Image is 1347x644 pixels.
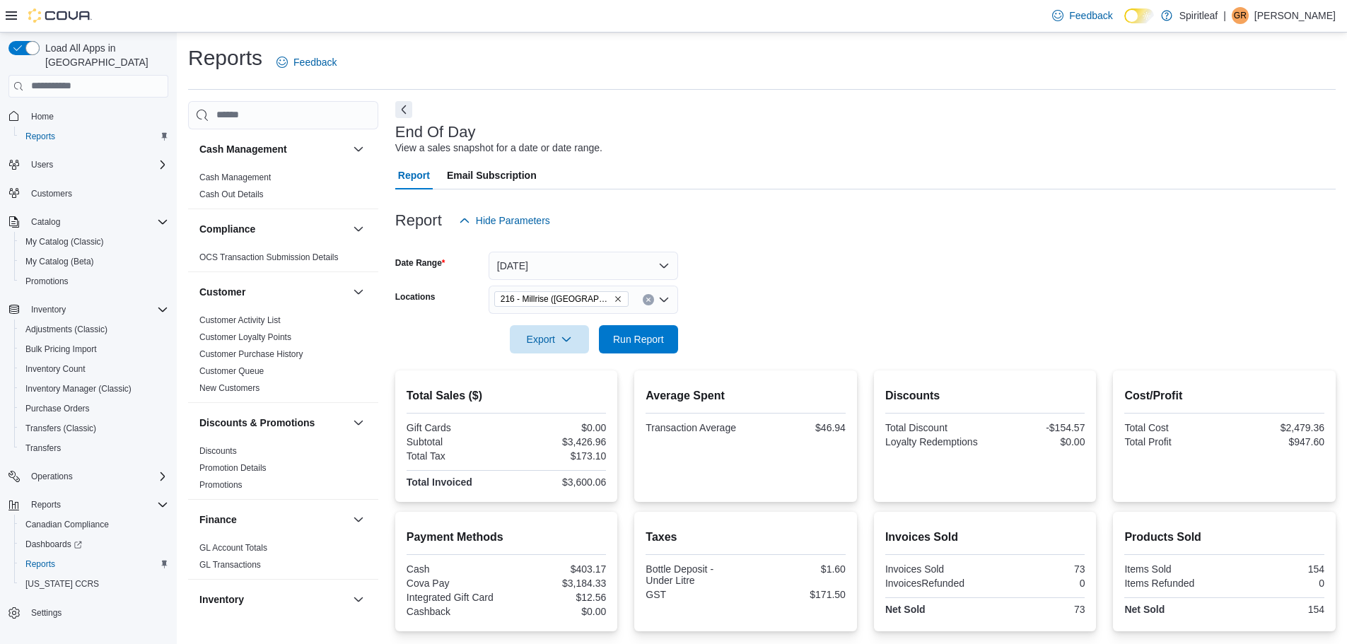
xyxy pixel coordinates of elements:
div: $0.00 [509,422,606,433]
button: Customer [199,285,347,299]
button: [US_STATE] CCRS [14,574,174,594]
div: 73 [988,563,1085,575]
strong: Net Sold [1124,604,1165,615]
div: Items Sold [1124,563,1221,575]
span: Catalog [31,216,60,228]
div: Loyalty Redemptions [885,436,982,447]
a: New Customers [199,383,260,393]
span: Bulk Pricing Import [20,341,168,358]
div: $2,479.36 [1228,422,1324,433]
span: My Catalog (Classic) [20,233,168,250]
button: Settings [3,602,174,623]
div: Total Discount [885,422,982,433]
div: 154 [1228,563,1324,575]
div: $3,600.06 [509,476,606,488]
button: Run Report [599,325,678,353]
button: Remove 216 - Millrise (Calgary) from selection in this group [614,295,622,303]
button: Catalog [3,212,174,232]
span: GL Transactions [199,559,261,570]
span: My Catalog (Classic) [25,236,104,247]
a: Dashboards [20,536,88,553]
button: Compliance [350,221,367,238]
a: Adjustments (Classic) [20,321,113,338]
span: Customer Purchase History [199,349,303,360]
span: Promotions [20,273,168,290]
span: Customer Activity List [199,315,281,326]
a: My Catalog (Beta) [20,253,100,270]
a: Canadian Compliance [20,516,115,533]
button: Inventory [3,300,174,320]
div: Finance [188,539,378,579]
div: Items Refunded [1124,578,1221,589]
span: 216 - Millrise (Calgary) [494,291,629,307]
button: Reports [14,554,174,574]
span: Dark Mode [1124,23,1125,24]
button: Inventory [25,301,71,318]
a: Cash Out Details [199,189,264,199]
span: Dashboards [25,539,82,550]
a: Inventory Manager (Classic) [20,380,137,397]
h3: Finance [199,513,237,527]
div: Gift Cards [407,422,503,433]
span: Promotions [25,276,69,287]
button: Inventory [350,591,367,608]
div: Total Tax [407,450,503,462]
h3: Report [395,212,442,229]
div: $3,426.96 [509,436,606,447]
h3: Inventory [199,592,244,607]
h3: Cash Management [199,142,287,156]
div: $1.60 [749,563,846,575]
button: Adjustments (Classic) [14,320,174,339]
span: Customer Loyalty Points [199,332,291,343]
button: Export [510,325,589,353]
button: Users [25,156,59,173]
a: Inventory Count [20,361,91,377]
span: Customers [25,185,168,202]
a: Transfers (Classic) [20,420,102,437]
span: GR [1234,7,1247,24]
a: [US_STATE] CCRS [20,575,105,592]
button: Bulk Pricing Import [14,339,174,359]
button: Cash Management [350,141,367,158]
div: 73 [988,604,1085,615]
div: 0 [988,578,1085,589]
span: My Catalog (Beta) [25,256,94,267]
p: [PERSON_NAME] [1254,7,1336,24]
span: Catalog [25,213,168,230]
span: Transfers [20,440,168,457]
div: $0.00 [509,606,606,617]
div: 154 [1228,604,1324,615]
button: [DATE] [489,252,678,280]
label: Date Range [395,257,445,269]
div: Customer [188,312,378,402]
button: Inventory [199,592,347,607]
span: GL Account Totals [199,542,267,554]
div: Cashback [407,606,503,617]
button: Customer [350,283,367,300]
button: Compliance [199,222,347,236]
button: Finance [350,511,367,528]
div: GST [646,589,742,600]
a: Customer Queue [199,366,264,376]
a: Customer Activity List [199,315,281,325]
span: Run Report [613,332,664,346]
div: Transaction Average [646,422,742,433]
button: Clear input [643,294,654,305]
div: $171.50 [749,589,846,600]
div: Subtotal [407,436,503,447]
button: My Catalog (Beta) [14,252,174,271]
div: Compliance [188,249,378,271]
button: Cash Management [199,142,347,156]
img: Cova [28,8,92,23]
button: Promotions [14,271,174,291]
div: Integrated Gift Card [407,592,503,603]
div: Discounts & Promotions [188,443,378,499]
span: Home [25,107,168,125]
a: Discounts [199,446,237,456]
button: Discounts & Promotions [199,416,347,430]
button: Reports [3,495,174,515]
div: $12.56 [509,592,606,603]
span: Operations [31,471,73,482]
span: Hide Parameters [476,213,550,228]
span: Discounts [199,445,237,457]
